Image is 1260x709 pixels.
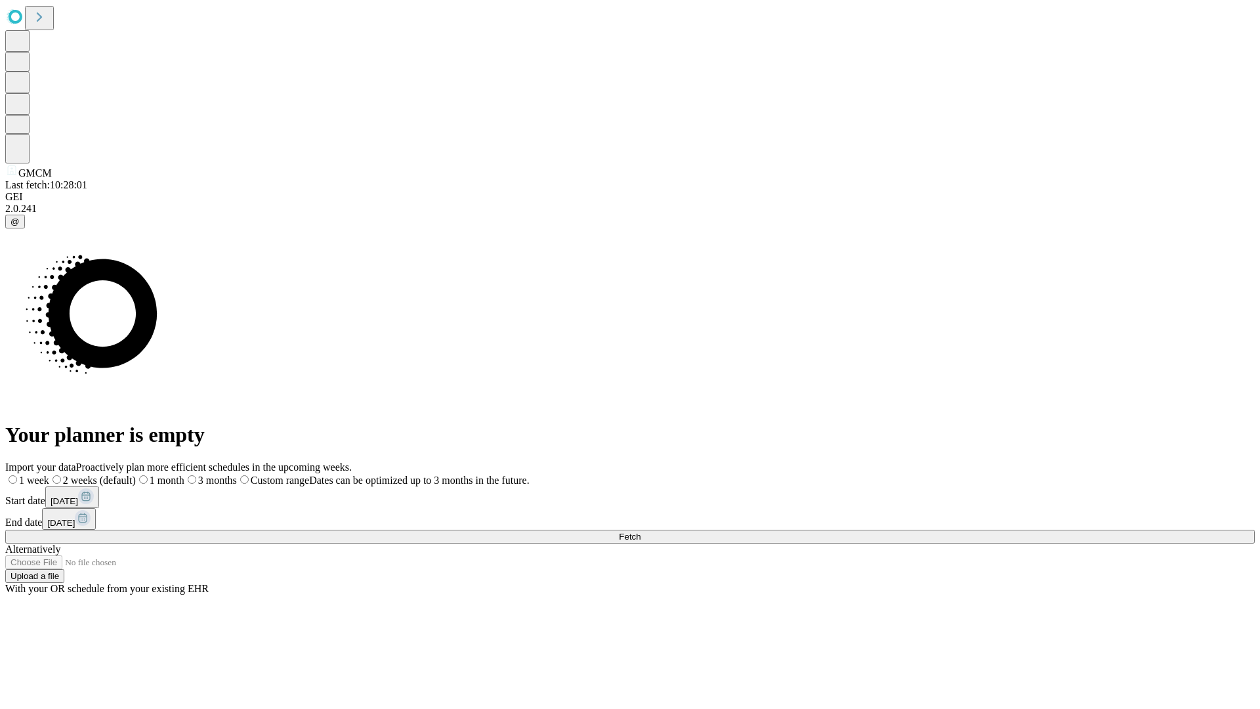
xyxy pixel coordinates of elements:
[5,486,1255,508] div: Start date
[188,475,196,484] input: 3 months
[619,532,640,542] span: Fetch
[5,179,87,190] span: Last fetch: 10:28:01
[198,475,237,486] span: 3 months
[51,496,78,506] span: [DATE]
[76,462,352,473] span: Proactively plan more efficient schedules in the upcoming weeks.
[251,475,309,486] span: Custom range
[5,203,1255,215] div: 2.0.241
[240,475,249,484] input: Custom rangeDates can be optimized up to 3 months in the future.
[42,508,96,530] button: [DATE]
[63,475,136,486] span: 2 weeks (default)
[19,475,49,486] span: 1 week
[9,475,17,484] input: 1 week
[150,475,184,486] span: 1 month
[5,423,1255,447] h1: Your planner is empty
[47,518,75,528] span: [DATE]
[309,475,529,486] span: Dates can be optimized up to 3 months in the future.
[5,215,25,228] button: @
[139,475,148,484] input: 1 month
[5,530,1255,544] button: Fetch
[45,486,99,508] button: [DATE]
[5,191,1255,203] div: GEI
[5,508,1255,530] div: End date
[5,569,64,583] button: Upload a file
[5,583,209,594] span: With your OR schedule from your existing EHR
[10,217,20,226] span: @
[18,167,52,179] span: GMCM
[5,544,60,555] span: Alternatively
[52,475,61,484] input: 2 weeks (default)
[5,462,76,473] span: Import your data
